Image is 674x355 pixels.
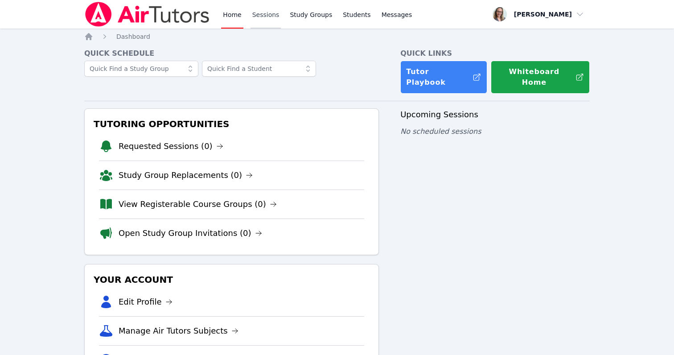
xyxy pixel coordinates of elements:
[119,198,277,211] a: View Registerable Course Groups (0)
[382,10,412,19] span: Messages
[92,272,371,288] h3: Your Account
[119,296,173,308] a: Edit Profile
[92,116,371,132] h3: Tutoring Opportunities
[202,61,316,77] input: Quick Find a Student
[116,33,150,40] span: Dashboard
[84,2,210,27] img: Air Tutors
[119,169,253,182] a: Study Group Replacements (0)
[400,108,590,121] h3: Upcoming Sessions
[116,32,150,41] a: Dashboard
[491,61,590,94] button: Whiteboard Home
[119,325,238,337] a: Manage Air Tutors Subjects
[400,61,487,94] a: Tutor Playbook
[119,227,262,239] a: Open Study Group Invitations (0)
[119,140,223,153] a: Requested Sessions (0)
[400,48,590,59] h4: Quick Links
[84,48,379,59] h4: Quick Schedule
[400,127,481,136] span: No scheduled sessions
[84,32,590,41] nav: Breadcrumb
[84,61,198,77] input: Quick Find a Study Group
